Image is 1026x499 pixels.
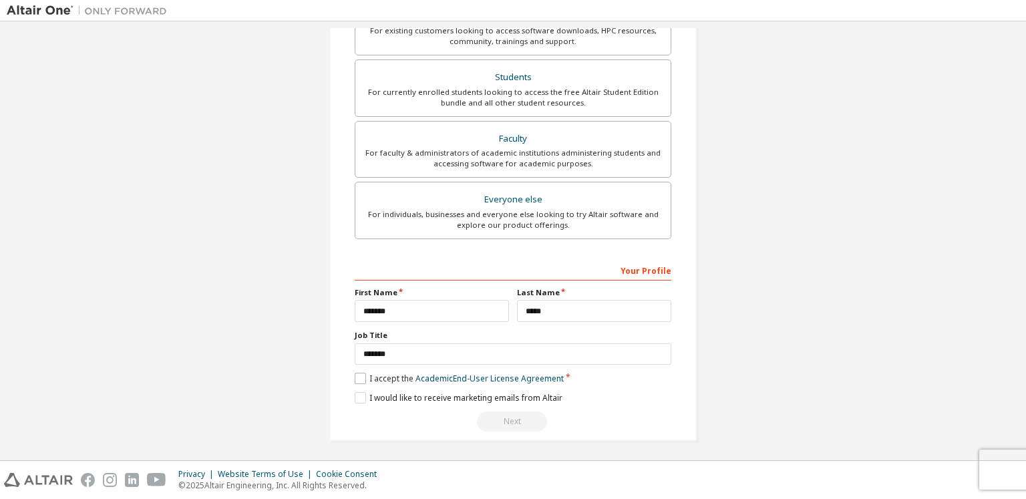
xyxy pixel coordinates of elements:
div: For faculty & administrators of academic institutions administering students and accessing softwa... [363,148,663,169]
div: Privacy [178,469,218,480]
label: Last Name [517,287,671,298]
img: instagram.svg [103,473,117,487]
label: I accept the [355,373,564,384]
img: youtube.svg [147,473,166,487]
div: Read and acccept EULA to continue [355,411,671,432]
a: Academic End-User License Agreement [415,373,564,384]
img: Altair One [7,4,174,17]
div: For existing customers looking to access software downloads, HPC resources, community, trainings ... [363,25,663,47]
img: facebook.svg [81,473,95,487]
label: Job Title [355,330,671,341]
label: I would like to receive marketing emails from Altair [355,392,562,403]
label: First Name [355,287,509,298]
div: Faculty [363,130,663,148]
img: linkedin.svg [125,473,139,487]
p: © 2025 Altair Engineering, Inc. All Rights Reserved. [178,480,385,491]
img: altair_logo.svg [4,473,73,487]
div: For currently enrolled students looking to access the free Altair Student Edition bundle and all ... [363,87,663,108]
div: Everyone else [363,190,663,209]
div: For individuals, businesses and everyone else looking to try Altair software and explore our prod... [363,209,663,230]
div: Your Profile [355,259,671,281]
div: Website Terms of Use [218,469,316,480]
div: Cookie Consent [316,469,385,480]
div: Students [363,68,663,87]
